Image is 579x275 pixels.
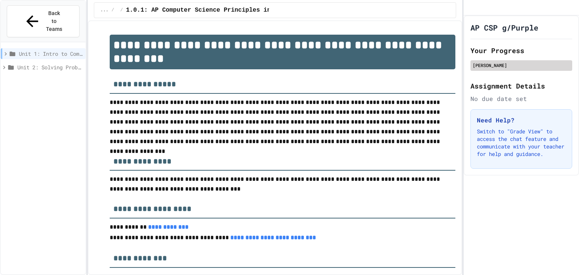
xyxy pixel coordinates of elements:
h2: Your Progress [470,45,572,56]
span: / [120,7,123,13]
button: Back to Teams [7,5,80,37]
h1: AP CSP g/Purple [470,22,538,33]
span: Unit 2: Solving Problems in Computer Science [17,63,83,71]
h3: Need Help? [477,116,566,125]
h2: Assignment Details [470,81,572,91]
span: Back to Teams [46,9,63,33]
span: ... [100,7,109,13]
span: 1.0.1: AP Computer Science Principles in Python Course Syllabus [126,6,354,15]
p: Switch to "Grade View" to access the chat feature and communicate with your teacher for help and ... [477,128,566,158]
span: Unit 1: Intro to Computer Science [19,50,83,58]
div: No due date set [470,94,572,103]
div: [PERSON_NAME] [473,62,570,69]
span: / [112,7,114,13]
